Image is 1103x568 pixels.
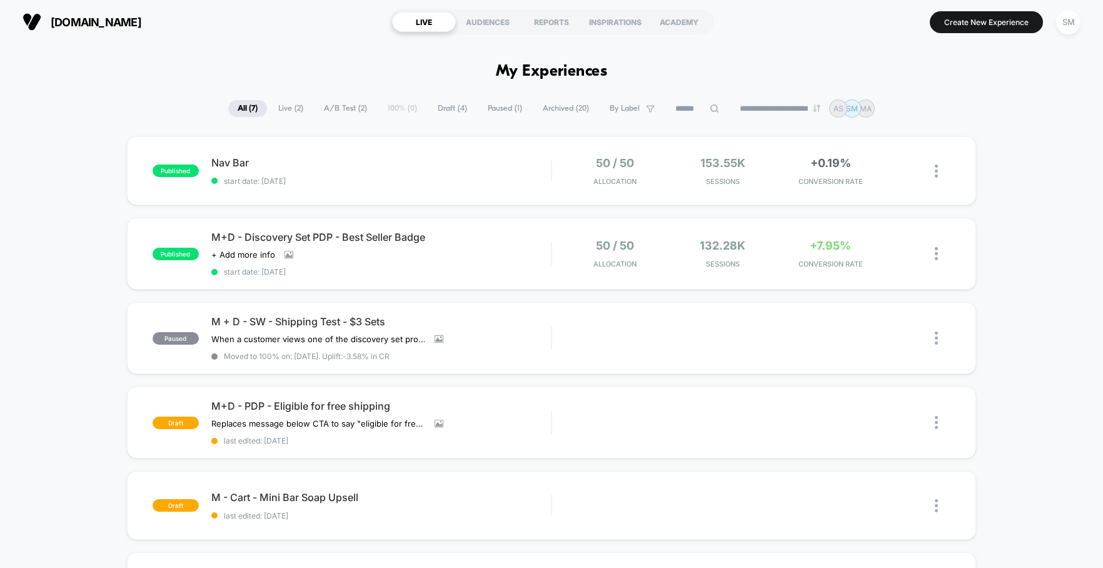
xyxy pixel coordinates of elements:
[935,416,938,429] img: close
[935,247,938,260] img: close
[593,260,637,268] span: Allocation
[211,176,551,186] span: start date: [DATE]
[935,165,938,178] img: close
[211,511,551,520] span: last edited: [DATE]
[153,165,199,177] span: published
[533,100,598,117] span: Archived ( 20 )
[211,315,551,328] span: M + D - SW - Shipping Test - $3 Sets
[700,156,745,170] span: 153.55k
[496,63,608,81] h1: My Experiences
[478,100,531,117] span: Paused ( 1 )
[780,260,881,268] span: CONVERSION RATE
[813,104,820,112] img: end
[860,104,872,113] p: MA
[153,417,199,429] span: draft
[596,156,634,170] span: 50 / 50
[780,177,881,186] span: CONVERSION RATE
[647,12,711,32] div: ACADEMY
[224,352,390,361] span: Moved to 100% on: [DATE] . Uplift: -3.58% in CR
[930,11,1043,33] button: Create New Experience
[593,177,637,186] span: Allocation
[520,12,583,32] div: REPORTS
[456,12,520,32] div: AUDIENCES
[211,231,551,243] span: M+D - Discovery Set PDP - Best Seller Badge
[211,267,551,276] span: start date: [DATE]
[428,100,476,117] span: Draft ( 4 )
[211,250,275,260] span: + Add more info
[672,260,773,268] span: Sessions
[810,156,851,170] span: +0.19%
[583,12,647,32] div: INSPIRATIONS
[672,177,773,186] span: Sessions
[211,418,425,429] span: Replaces message below CTA to say "eligible for free shipping" on all PDPs $50+ (US only)
[269,100,313,117] span: Live ( 2 )
[153,248,199,260] span: published
[700,239,745,252] span: 132.28k
[1052,9,1084,35] button: SM
[211,400,551,412] span: M+D - PDP - Eligible for free shipping
[392,12,456,32] div: LIVE
[153,499,199,512] span: draft
[19,12,145,32] button: [DOMAIN_NAME]
[23,13,41,31] img: Visually logo
[51,16,141,29] span: [DOMAIN_NAME]
[846,104,858,113] p: SM
[1056,10,1080,34] div: SM
[810,239,851,252] span: +7.95%
[211,156,551,169] span: Nav Bar
[211,334,425,344] span: When a customer views one of the discovery set products, the free shipping banner at the top is h...
[228,100,267,117] span: All ( 7 )
[315,100,376,117] span: A/B Test ( 2 )
[211,491,551,504] span: M - Cart - Mini Bar Soap Upsell
[610,104,640,113] span: By Label
[153,332,199,345] span: paused
[935,332,938,345] img: close
[834,104,844,113] p: AS
[211,436,551,445] span: last edited: [DATE]
[935,499,938,512] img: close
[596,239,634,252] span: 50 / 50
